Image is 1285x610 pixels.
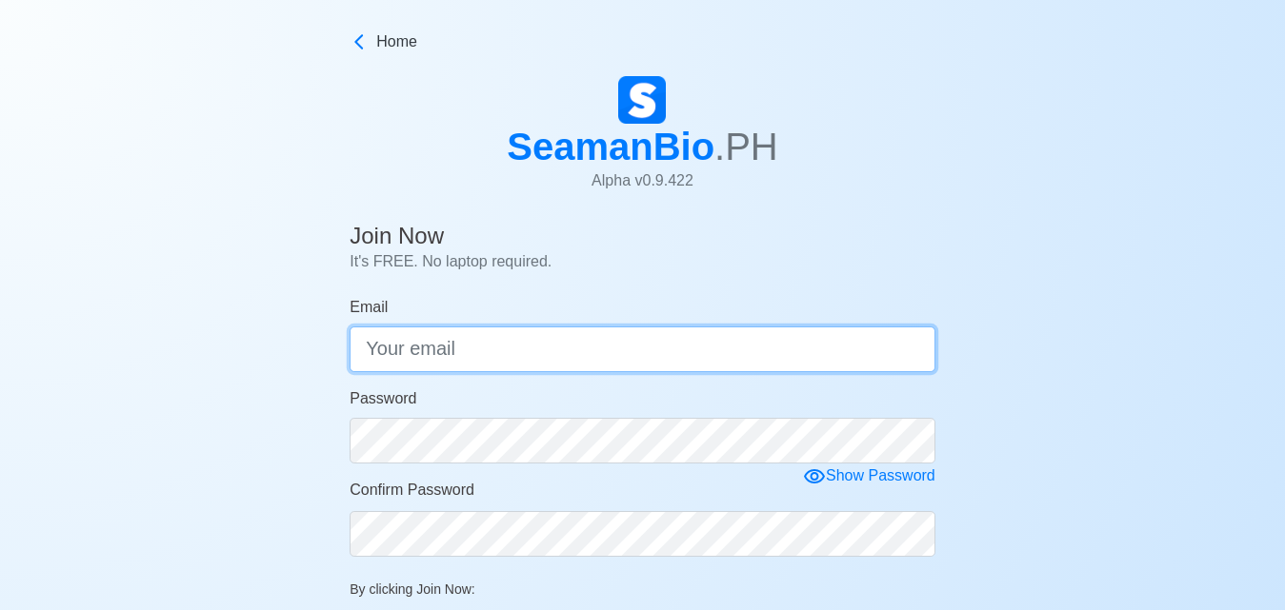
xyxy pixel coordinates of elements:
[376,30,417,53] span: Home
[803,464,935,488] div: Show Password
[507,76,778,207] a: SeamanBio.PHAlpha v0.9.422
[618,76,666,124] img: Logo
[350,580,935,600] p: By clicking Join Now:
[350,30,935,53] a: Home
[350,223,935,250] h4: Join Now
[507,169,778,192] p: Alpha v 0.9.422
[507,124,778,169] h1: SeamanBio
[350,299,388,315] span: Email
[350,482,474,498] span: Confirm Password
[350,326,935,372] input: Your email
[350,390,416,406] span: Password
[350,250,935,273] p: It's FREE. No laptop required.
[714,126,778,167] span: .PH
